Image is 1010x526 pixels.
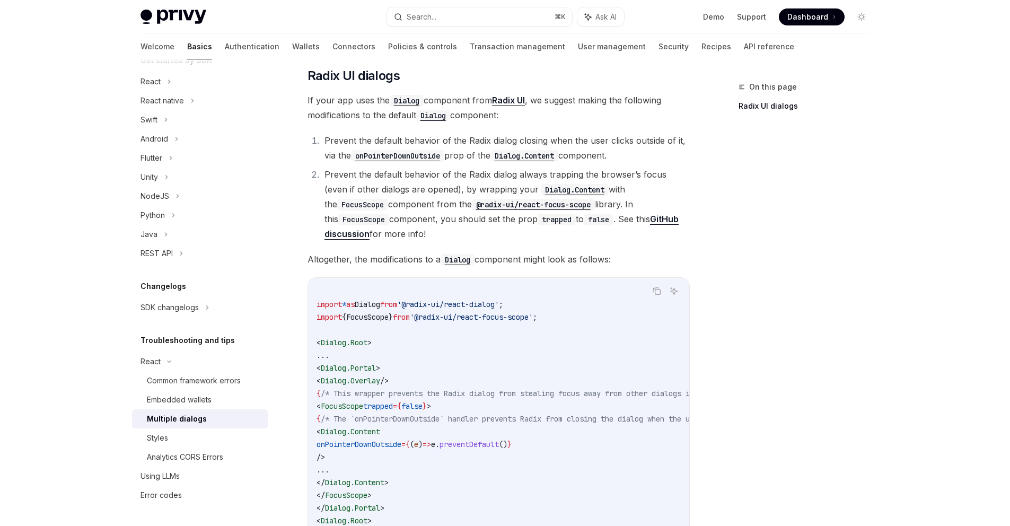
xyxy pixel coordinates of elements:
[140,301,199,314] div: SDK changelogs
[595,12,617,22] span: Ask AI
[397,401,401,411] span: {
[779,8,845,25] a: Dashboard
[321,516,367,525] span: Dialog.Root
[416,110,450,121] code: Dialog
[317,363,321,373] span: <
[423,440,431,449] span: =>
[393,312,410,322] span: from
[376,363,380,373] span: >
[321,414,783,424] span: /* The `onPointerDownOutside` handler prevents Radix from closing the dialog when the user clicks...
[317,452,325,462] span: />
[321,133,690,163] li: Prevent the default behavior of the Radix dialog closing when the user clicks outside of it, via ...
[507,440,512,449] span: }
[739,98,879,115] a: Radix UI dialogs
[737,12,766,22] a: Support
[332,34,375,59] a: Connectors
[317,440,401,449] span: onPointerDownOutside
[384,478,389,487] span: >
[321,363,376,373] span: Dialog.Portal
[431,440,435,449] span: e
[132,371,268,390] a: Common framework errors
[187,34,212,59] a: Basics
[317,427,321,436] span: <
[292,34,320,59] a: Wallets
[147,413,207,425] div: Multiple dialogs
[650,284,664,298] button: Copy the contents from the code block
[410,440,414,449] span: (
[140,190,169,203] div: NodeJS
[441,254,475,266] code: Dialog
[321,167,690,241] li: Prevent the default behavior of the Radix dialog always trapping the browser’s focus (even if oth...
[147,393,212,406] div: Embedded wallets
[325,478,384,487] span: Dialog.Content
[337,199,388,211] code: FocusScope
[423,401,427,411] span: }
[321,401,363,411] span: FocusScope
[440,440,499,449] span: preventDefault
[140,171,158,183] div: Unity
[499,440,507,449] span: ()
[317,401,321,411] span: <
[321,338,367,347] span: Dialog.Root
[351,150,444,161] a: onPointerDownOutside
[787,12,828,22] span: Dashboard
[410,312,533,322] span: '@radix-ui/react-focus-scope'
[140,280,186,293] h5: Changelogs
[749,81,797,93] span: On this page
[658,34,689,59] a: Security
[147,432,168,444] div: Styles
[406,440,410,449] span: {
[363,401,393,411] span: trapped
[308,252,690,267] span: Altogether, the modifications to a component might look as follows:
[308,93,690,122] span: If your app uses the component from , we suggest making the following modifications to the defaul...
[308,67,400,84] span: Radix UI dialogs
[317,300,342,309] span: import
[401,401,423,411] span: false
[390,95,424,107] code: Dialog
[317,516,321,525] span: <
[140,34,174,59] a: Welcome
[140,247,173,260] div: REST API
[147,451,223,463] div: Analytics CORS Errors
[140,113,157,126] div: Swift
[140,470,180,483] div: Using LLMs
[492,95,525,106] strong: Radix UI
[351,150,444,162] code: onPointerDownOutside
[132,428,268,448] a: Styles
[389,312,393,322] span: }
[539,184,609,195] a: Dialog.Content
[441,254,475,265] a: Dialog
[533,312,537,322] span: ;
[380,300,397,309] span: from
[346,312,389,322] span: FocusScope
[407,11,436,23] div: Search...
[132,448,268,467] a: Analytics CORS Errors
[140,489,182,502] div: Error codes
[140,228,157,241] div: Java
[380,376,389,385] span: />
[317,376,321,385] span: <
[499,300,503,309] span: ;
[584,214,613,225] code: false
[338,214,389,225] code: FocusScope
[321,427,380,436] span: Dialog.Content
[472,199,595,211] code: @radix-ui/react-focus-scope
[140,209,165,222] div: Python
[317,389,321,398] span: {
[132,486,268,505] a: Error codes
[147,374,241,387] div: Common framework errors
[401,440,406,449] span: =
[667,284,681,298] button: Ask AI
[140,75,161,88] div: React
[393,401,397,411] span: =
[132,409,268,428] a: Multiple dialogs
[342,312,346,322] span: {
[140,133,168,145] div: Android
[414,440,418,449] span: e
[387,7,572,27] button: Search...⌘K
[317,414,321,424] span: {
[317,465,329,475] span: ...
[317,478,325,487] span: </
[367,338,372,347] span: >
[390,95,424,106] a: Dialog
